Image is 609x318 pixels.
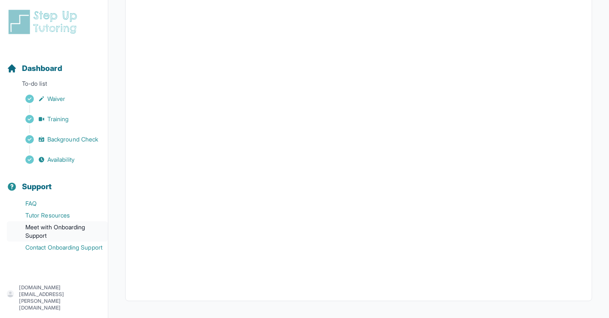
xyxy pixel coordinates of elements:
span: Training [47,115,69,123]
p: [DOMAIN_NAME][EMAIL_ADDRESS][PERSON_NAME][DOMAIN_NAME] [19,284,101,311]
a: Background Check [7,133,108,145]
button: [DOMAIN_NAME][EMAIL_ADDRESS][PERSON_NAME][DOMAIN_NAME] [7,284,101,311]
span: Support [22,181,52,193]
a: Contact Onboarding Support [7,242,108,253]
span: Background Check [47,135,98,144]
a: Dashboard [7,63,62,74]
span: Dashboard [22,63,62,74]
button: Dashboard [3,49,104,78]
a: Meet with Onboarding Support [7,221,108,242]
button: Support [3,167,104,196]
a: Availability [7,154,108,166]
span: Availability [47,155,74,164]
img: logo [7,8,82,35]
a: FAQ [7,198,108,209]
span: Waiver [47,95,65,103]
p: To-do list [3,79,104,91]
a: Tutor Resources [7,209,108,221]
a: Training [7,113,108,125]
a: Waiver [7,93,108,105]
